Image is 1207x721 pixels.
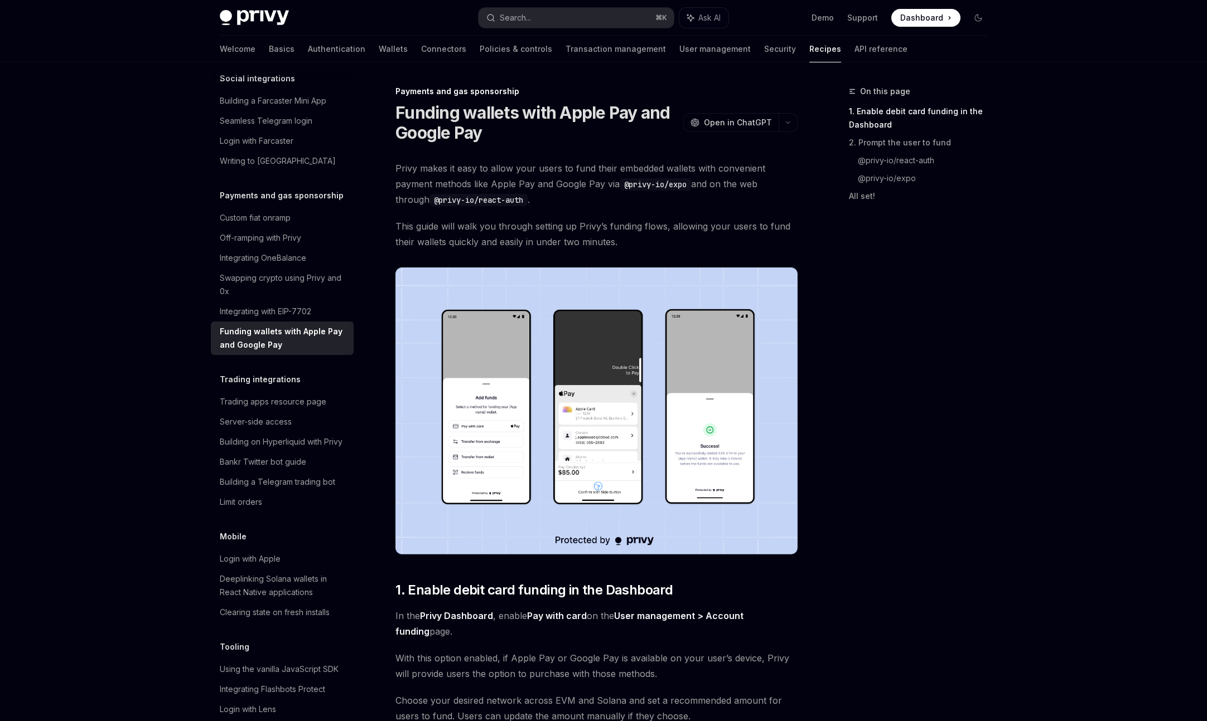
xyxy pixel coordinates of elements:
[900,12,943,23] span: Dashboard
[679,8,728,28] button: Ask AI
[211,432,354,452] a: Building on Hyperliquid with Privy
[849,187,996,205] a: All set!
[860,85,910,98] span: On this page
[500,11,531,25] div: Search...
[220,305,311,318] div: Integrating with EIP-7702
[220,662,339,676] div: Using the vanilla JavaScript SDK
[220,325,347,352] div: Funding wallets with Apple Pay and Google Pay
[220,572,347,599] div: Deeplinking Solana wallets in React Native applications
[220,495,262,509] div: Limit orders
[854,36,907,62] a: API reference
[395,160,798,207] span: Privy makes it easy to allow your users to fund their embedded wallets with convenient payment me...
[395,86,798,97] div: Payments and gas sponsorship
[211,248,354,268] a: Integrating OneBalance
[395,608,798,639] span: In the , enable on the page.
[211,412,354,432] a: Server-side access
[211,472,354,492] a: Building a Telegram trading bot
[220,134,293,148] div: Login with Farcaster
[211,301,354,321] a: Integrating with EIP-7702
[847,12,878,23] a: Support
[620,178,691,191] code: @privy-io/expo
[220,114,312,128] div: Seamless Telegram login
[211,659,354,679] a: Using the vanilla JavaScript SDK
[220,231,301,245] div: Off-ramping with Privy
[211,111,354,131] a: Seamless Telegram login
[211,492,354,512] a: Limit orders
[379,36,408,62] a: Wallets
[764,36,796,62] a: Security
[891,9,960,27] a: Dashboard
[220,395,326,408] div: Trading apps resource page
[269,36,294,62] a: Basics
[211,569,354,602] a: Deeplinking Solana wallets in React Native applications
[969,9,987,27] button: Toggle dark mode
[211,151,354,171] a: Writing to [GEOGRAPHIC_DATA]
[480,36,552,62] a: Policies & controls
[220,606,330,619] div: Clearing state on fresh installs
[211,699,354,719] a: Login with Lens
[211,679,354,699] a: Integrating Flashbots Protect
[220,36,255,62] a: Welcome
[429,194,528,206] code: @privy-io/react-auth
[395,103,679,143] h1: Funding wallets with Apple Pay and Google Pay
[566,36,666,62] a: Transaction management
[698,12,721,23] span: Ask AI
[527,610,587,621] strong: Pay with card
[220,154,336,168] div: Writing to [GEOGRAPHIC_DATA]
[211,268,354,301] a: Swapping crypto using Privy and 0x
[220,415,292,428] div: Server-side access
[395,581,673,599] span: 1. Enable debit card funding in the Dashboard
[220,530,247,543] h5: Mobile
[211,208,354,228] a: Custom fiat onramp
[220,211,291,225] div: Custom fiat onramp
[220,455,306,469] div: Bankr Twitter bot guide
[211,452,354,472] a: Bankr Twitter bot guide
[220,703,276,716] div: Login with Lens
[683,113,779,132] button: Open in ChatGPT
[220,552,281,566] div: Login with Apple
[220,683,325,696] div: Integrating Flashbots Protect
[655,13,667,22] span: ⌘ K
[809,36,841,62] a: Recipes
[395,650,798,681] span: With this option enabled, if Apple Pay or Google Pay is available on your user’s device, Privy wi...
[220,373,301,386] h5: Trading integrations
[211,321,354,355] a: Funding wallets with Apple Pay and Google Pay
[211,392,354,412] a: Trading apps resource page
[220,640,249,654] h5: Tooling
[220,271,347,298] div: Swapping crypto using Privy and 0x
[211,549,354,569] a: Login with Apple
[479,8,674,28] button: Search...⌘K
[308,36,365,62] a: Authentication
[849,103,996,134] a: 1. Enable debit card funding in the Dashboard
[420,610,493,622] a: Privy Dashboard
[211,228,354,248] a: Off-ramping with Privy
[704,117,772,128] span: Open in ChatGPT
[220,189,344,202] h5: Payments and gas sponsorship
[211,131,354,151] a: Login with Farcaster
[211,602,354,622] a: Clearing state on fresh installs
[220,251,306,265] div: Integrating OneBalance
[220,475,335,489] div: Building a Telegram trading bot
[211,91,354,111] a: Building a Farcaster Mini App
[679,36,751,62] a: User management
[220,435,342,449] div: Building on Hyperliquid with Privy
[395,218,798,250] span: This guide will walk you through setting up Privy’s funding flows, allowing your users to fund th...
[849,134,996,152] a: 2. Prompt the user to fund
[220,10,289,26] img: dark logo
[421,36,466,62] a: Connectors
[858,152,996,169] a: @privy-io/react-auth
[858,169,996,187] a: @privy-io/expo
[812,12,834,23] a: Demo
[395,267,798,554] img: card-based-funding
[220,94,326,108] div: Building a Farcaster Mini App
